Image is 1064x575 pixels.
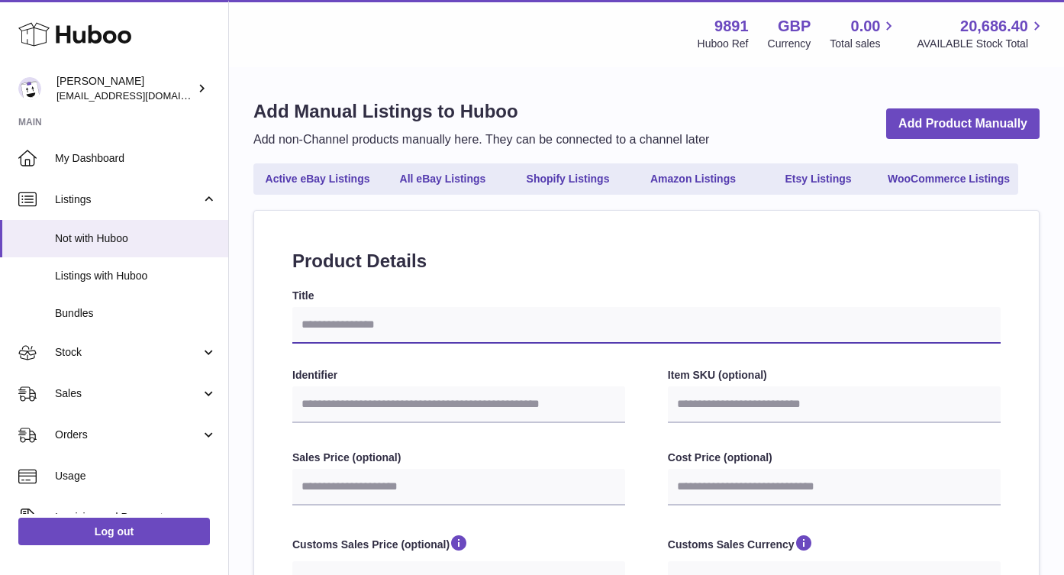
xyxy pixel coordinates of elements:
[851,16,881,37] span: 0.00
[55,510,201,525] span: Invoicing and Payments
[55,151,217,166] span: My Dashboard
[253,99,709,124] h1: Add Manual Listings to Huboo
[55,345,201,360] span: Stock
[18,77,41,100] img: ro@thebitterclub.co.uk
[917,16,1046,51] a: 20,686.40 AVAILABLE Stock Total
[18,518,210,545] a: Log out
[55,469,217,483] span: Usage
[668,533,1001,557] label: Customs Sales Currency
[960,16,1028,37] span: 20,686.40
[292,368,625,383] label: Identifier
[292,249,1001,273] h2: Product Details
[55,386,201,401] span: Sales
[830,37,898,51] span: Total sales
[768,37,811,51] div: Currency
[830,16,898,51] a: 0.00 Total sales
[778,16,811,37] strong: GBP
[56,74,194,103] div: [PERSON_NAME]
[382,166,504,192] a: All eBay Listings
[55,306,217,321] span: Bundles
[668,368,1001,383] label: Item SKU (optional)
[698,37,749,51] div: Huboo Ref
[882,166,1015,192] a: WooCommerce Listings
[757,166,879,192] a: Etsy Listings
[507,166,629,192] a: Shopify Listings
[714,16,749,37] strong: 9891
[292,289,1001,303] label: Title
[55,192,201,207] span: Listings
[56,89,224,102] span: [EMAIL_ADDRESS][DOMAIN_NAME]
[668,451,1001,465] label: Cost Price (optional)
[292,451,625,465] label: Sales Price (optional)
[55,231,217,246] span: Not with Huboo
[292,533,625,557] label: Customs Sales Price (optional)
[256,166,379,192] a: Active eBay Listings
[55,269,217,283] span: Listings with Huboo
[917,37,1046,51] span: AVAILABLE Stock Total
[886,108,1040,140] a: Add Product Manually
[55,428,201,442] span: Orders
[632,166,754,192] a: Amazon Listings
[253,131,709,148] p: Add non-Channel products manually here. They can be connected to a channel later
